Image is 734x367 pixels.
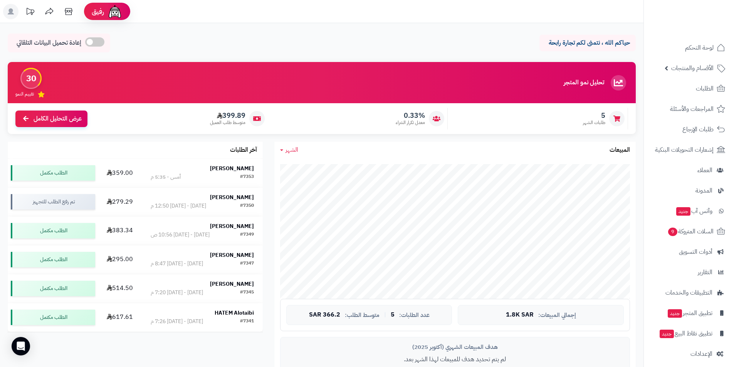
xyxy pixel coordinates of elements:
span: طلبات الشهر [583,119,605,126]
a: تطبيق نقاط البيعجديد [648,324,729,343]
h3: المبيعات [610,147,630,154]
div: [DATE] - [DATE] 12:50 م [151,202,206,210]
span: إجمالي المبيعات: [538,312,576,318]
div: أمس - 5:35 م [151,173,181,181]
span: المدونة [695,185,712,196]
td: 279.29 [98,188,141,216]
span: معدل تكرار الشراء [396,119,425,126]
span: الأقسام والمنتجات [671,63,714,74]
span: العملاء [697,165,712,176]
span: تقييم النمو [15,91,34,97]
div: [DATE] - [DATE] 10:56 ص [151,231,210,239]
span: جديد [668,309,682,318]
span: 366.2 SAR [309,312,340,318]
h3: آخر الطلبات [230,147,257,154]
span: التقارير [698,267,712,278]
div: [DATE] - [DATE] 7:20 م [151,289,203,297]
div: الطلب مكتمل [11,165,95,181]
span: 5 [583,111,605,120]
td: 383.34 [98,216,141,245]
div: الطلب مكتمل [11,223,95,238]
a: أدوات التسويق [648,243,729,261]
span: متوسط الطلب: [345,312,380,318]
span: رفيق [92,7,104,16]
span: | [384,312,386,318]
a: الإعدادات [648,345,729,363]
div: #7341 [240,318,254,325]
span: الشهر [286,145,298,154]
span: 399.89 [210,111,245,120]
p: حياكم الله ، نتمنى لكم تجارة رابحة [545,39,630,47]
a: عرض التحليل الكامل [15,111,87,127]
span: التطبيقات والخدمات [665,287,712,298]
td: 617.61 [98,303,141,332]
span: الطلبات [696,83,714,94]
div: #7349 [240,231,254,239]
strong: [PERSON_NAME] [210,251,254,259]
strong: [PERSON_NAME] [210,164,254,173]
div: الطلب مكتمل [11,281,95,296]
strong: [PERSON_NAME] [210,193,254,201]
a: السلات المتروكة9 [648,222,729,241]
a: التطبيقات والخدمات [648,283,729,302]
a: إشعارات التحويلات البنكية [648,141,729,159]
strong: HATEM Alotaibi [215,309,254,317]
span: 9 [668,228,677,236]
span: إعادة تحميل البيانات التلقائي [17,39,81,47]
span: الإعدادات [690,349,712,359]
a: الشهر [280,146,298,154]
a: لوحة التحكم [648,39,729,57]
div: تم رفع الطلب للتجهيز [11,194,95,209]
span: 0.33% [396,111,425,120]
a: الطلبات [648,79,729,98]
span: تطبيق نقاط البيع [659,328,712,339]
p: لم يتم تحديد هدف للمبيعات لهذا الشهر بعد. [286,355,624,364]
a: وآتس آبجديد [648,202,729,220]
div: [DATE] - [DATE] 7:26 م [151,318,203,325]
span: جديد [676,207,690,216]
span: متوسط طلب العميل [210,119,245,126]
td: 295.00 [98,245,141,274]
div: Open Intercom Messenger [12,337,30,355]
div: [DATE] - [DATE] 8:47 م [151,260,203,268]
span: لوحة التحكم [685,42,714,53]
span: إشعارات التحويلات البنكية [655,144,714,155]
td: 359.00 [98,159,141,187]
strong: [PERSON_NAME] [210,280,254,288]
a: تطبيق المتجرجديد [648,304,729,322]
a: المراجعات والأسئلة [648,100,729,118]
span: طلبات الإرجاع [682,124,714,135]
span: السلات المتروكة [667,226,714,237]
span: 1.8K SAR [506,312,534,318]
span: 5 [391,312,395,318]
div: #7350 [240,202,254,210]
div: الطلب مكتمل [11,252,95,267]
h3: تحليل نمو المتجر [564,79,604,86]
span: تطبيق المتجر [667,308,712,318]
span: عدد الطلبات: [399,312,430,318]
span: جديد [660,330,674,338]
span: وآتس آب [675,206,712,216]
span: عرض التحليل الكامل [34,114,82,123]
img: ai-face.png [107,4,123,19]
div: الطلب مكتمل [11,310,95,325]
div: #7347 [240,260,254,268]
a: المدونة [648,181,729,200]
span: أدوات التسويق [679,246,712,257]
div: هدف المبيعات الشهري (أكتوبر 2025) [286,343,624,351]
a: التقارير [648,263,729,282]
span: المراجعات والأسئلة [670,104,714,114]
td: 514.50 [98,274,141,303]
a: تحديثات المنصة [20,4,40,21]
div: #7353 [240,173,254,181]
a: العملاء [648,161,729,179]
a: طلبات الإرجاع [648,120,729,139]
div: #7345 [240,289,254,297]
strong: [PERSON_NAME] [210,222,254,230]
